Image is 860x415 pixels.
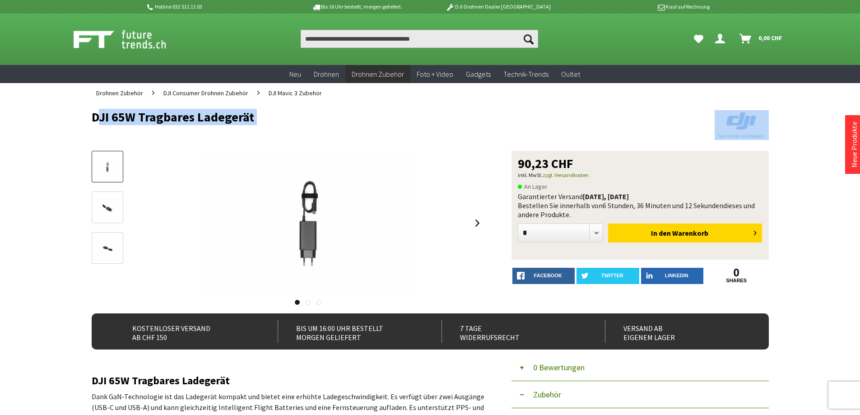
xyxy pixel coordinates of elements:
span: 90,23 CHF [518,157,573,170]
span: Outlet [561,70,580,79]
span: In den [651,228,671,238]
a: zzgl. Versandkosten [543,172,589,178]
span: facebook [534,273,562,278]
p: DJI Drohnen Dealer [GEOGRAPHIC_DATA] [428,1,568,12]
span: 6 Stunden, 36 Minuten und 12 Sekunden [603,201,723,210]
a: Foto + Video [410,65,460,84]
span: DJI Mavic 3 Zubehör [269,89,322,97]
span: Gadgets [466,70,491,79]
span: Drohnen Zubehör [96,89,143,97]
span: Foto + Video [417,70,453,79]
a: shares [705,278,768,284]
img: Shop Futuretrends - zur Startseite wechseln [74,28,186,51]
a: Gadgets [460,65,497,84]
p: inkl. MwSt. [518,170,762,181]
div: Bis um 16:00 Uhr bestellt Morgen geliefert [278,320,422,343]
span: Technik-Trends [503,70,549,79]
div: 7 Tage Widerrufsrecht [442,320,586,343]
div: Versand ab eigenem Lager [605,320,749,343]
div: Kostenloser Versand ab CHF 150 [114,320,258,343]
a: Warenkorb [736,30,787,48]
a: Technik-Trends [497,65,555,84]
span: Warenkorb [672,228,708,238]
img: DJI [715,110,769,140]
a: Dein Konto [711,30,732,48]
span: Drohnen Zubehör [352,70,404,79]
a: Outlet [555,65,586,84]
span: Drohnen [314,70,339,79]
p: Kauf auf Rechnung [569,1,710,12]
div: Garantierter Versand Bestellen Sie innerhalb von dieses und andere Produkte. [518,192,762,219]
a: facebook [512,268,575,284]
span: Neu [289,70,301,79]
a: Drohnen Zubehör [92,83,148,103]
p: Hotline 032 511 11 03 [146,1,287,12]
button: 0 Bewertungen [511,354,769,381]
input: Produkt, Marke, Kategorie, EAN, Artikelnummer… [301,30,538,48]
a: DJI Mavic 3 Zubehör [264,83,326,103]
h2: DJI 65W Tragbares Ladegerät [92,375,484,387]
button: Suchen [519,30,538,48]
span: 0,00 CHF [758,31,782,45]
img: DJI 65W Tragbares Ladegerät [200,151,417,295]
button: In den Warenkorb [608,224,762,242]
a: twitter [576,268,639,284]
a: 0 [705,268,768,278]
b: [DATE], [DATE] [583,192,629,201]
a: Drohnen Zubehör [345,65,410,84]
span: twitter [601,273,623,278]
span: An Lager [518,181,548,192]
p: Bis 16 Uhr bestellt, morgen geliefert. [287,1,428,12]
img: Vorschau: DJI 65W Tragbares Ladegerät [94,159,121,176]
button: Zubehör [511,381,769,408]
a: Drohnen [307,65,345,84]
a: LinkedIn [641,268,704,284]
a: Neu [283,65,307,84]
a: Neue Produkte [850,121,859,168]
h1: DJI 65W Tragbares Ladegerät [92,110,633,124]
span: LinkedIn [665,273,688,278]
span: DJI Consumer Drohnen Zubehör [163,89,248,97]
a: DJI Consumer Drohnen Zubehör [159,83,253,103]
a: Meine Favoriten [689,30,708,48]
